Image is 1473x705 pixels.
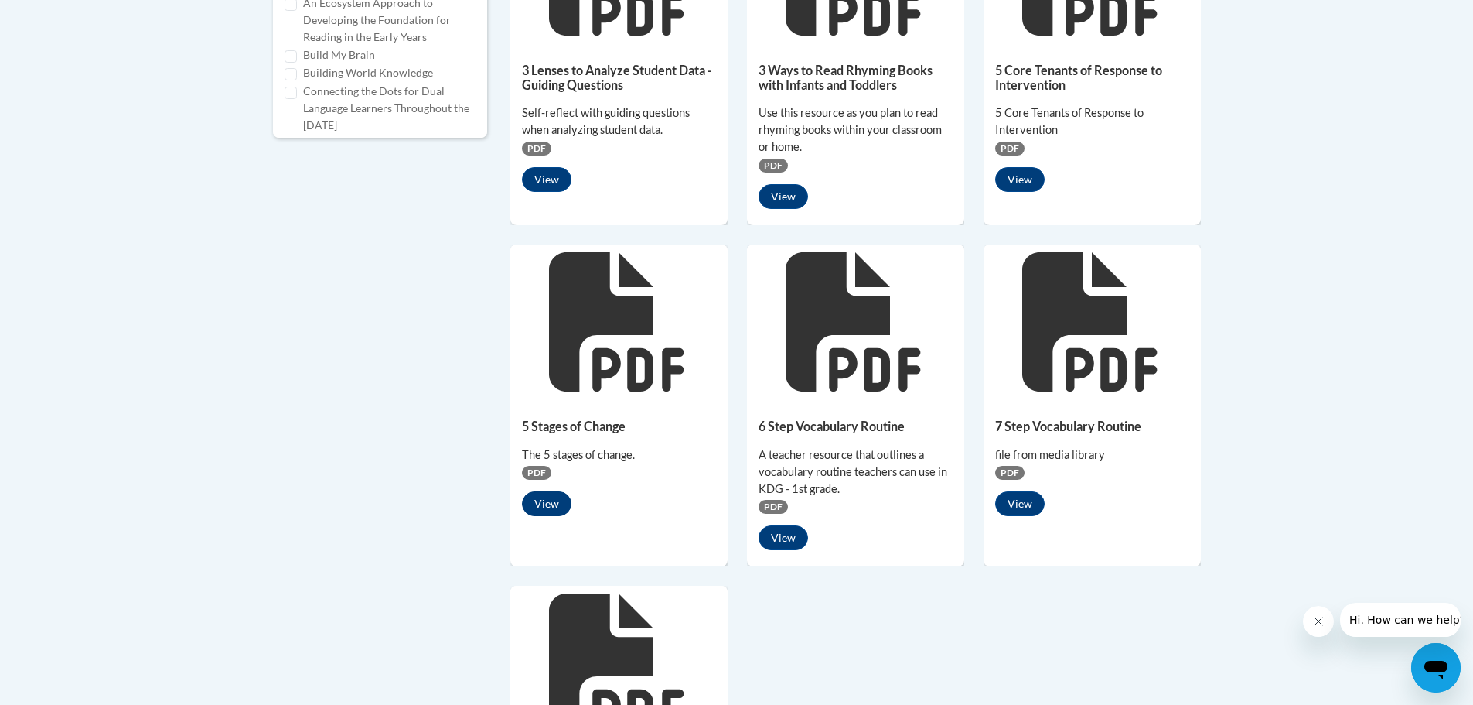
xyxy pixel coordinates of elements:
div: Use this resource as you plan to read rhyming books within your classroom or home. [759,104,953,156]
iframe: Message from company [1340,603,1461,637]
span: PDF [522,466,551,480]
div: Self-reflect with guiding questions when analyzing student data. [522,104,716,139]
button: View [522,491,571,516]
span: PDF [995,142,1025,156]
label: Build My Brain [303,46,375,63]
button: View [522,167,571,192]
button: View [995,167,1045,192]
iframe: Button to launch messaging window [1411,643,1461,693]
label: Cox Campus Structured Literacy Certificate Exam [303,135,476,169]
h5: 3 Ways to Read Rhyming Books with Infants and Toddlers [759,63,953,93]
h5: 5 Stages of Change [522,419,716,433]
div: The 5 stages of change. [522,447,716,464]
label: Building World Knowledge [303,64,433,81]
span: PDF [759,159,788,173]
div: file from media library [995,447,1189,464]
button: View [995,491,1045,516]
div: A teacher resource that outlines a vocabulary routine teachers can use in KDG - 1st grade. [759,447,953,498]
iframe: Close message [1303,606,1334,637]
span: PDF [995,466,1025,480]
span: Hi. How can we help? [9,11,125,23]
h5: 6 Step Vocabulary Routine [759,419,953,433]
h5: 3 Lenses to Analyze Student Data - Guiding Questions [522,63,716,93]
h5: 7 Step Vocabulary Routine [995,419,1189,433]
h5: 5 Core Tenants of Response to Intervention [995,63,1189,93]
div: 5 Core Tenants of Response to Intervention [995,104,1189,139]
span: PDF [759,500,788,514]
label: Connecting the Dots for Dual Language Learners Throughout the [DATE] [303,83,476,134]
button: View [759,184,808,209]
span: PDF [522,142,551,156]
button: View [759,525,808,550]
